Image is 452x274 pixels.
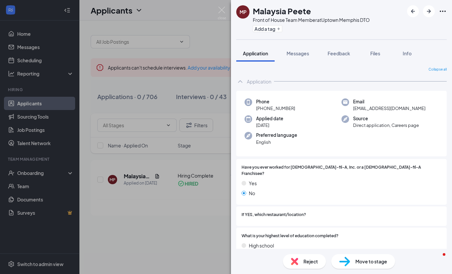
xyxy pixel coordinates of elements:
[242,233,339,239] span: What is your highest level of education completed?
[256,98,295,105] span: Phone
[353,115,419,122] span: Source
[353,98,426,105] span: Email
[407,5,419,17] button: ArrowLeftNew
[287,50,309,56] span: Messages
[247,78,271,85] div: Application
[249,190,255,197] span: No
[328,50,350,56] span: Feedback
[429,67,447,72] span: Collapse all
[353,122,419,129] span: Direct application, Careers page
[429,251,445,267] iframe: Intercom live chat
[353,105,426,112] span: [EMAIL_ADDRESS][DOMAIN_NAME]
[370,50,380,56] span: Files
[256,115,283,122] span: Applied date
[253,25,282,32] button: PlusAdd a tag
[256,139,297,145] span: English
[256,105,295,112] span: [PHONE_NUMBER]
[439,7,447,15] svg: Ellipses
[303,258,318,265] span: Reject
[425,7,433,15] svg: ArrowRight
[236,78,244,85] svg: ChevronUp
[256,132,297,138] span: Preferred language
[256,122,283,129] span: [DATE]
[240,9,247,15] div: MP
[355,258,387,265] span: Move to stage
[249,242,274,249] span: High school
[409,7,417,15] svg: ArrowLeftNew
[253,17,370,23] div: Front of House Team Member at Uptown Memphis DTO
[403,50,412,56] span: Info
[242,212,306,218] span: If YES, which restaurant/location?
[243,50,268,56] span: Application
[242,164,441,177] span: Have you ever worked for [DEMOGRAPHIC_DATA]-fil-A, Inc. or a [DEMOGRAPHIC_DATA]-fil-A Franchisee?
[253,5,311,17] h1: Malaysia Peete
[423,5,435,17] button: ArrowRight
[277,27,281,31] svg: Plus
[249,180,257,187] span: Yes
